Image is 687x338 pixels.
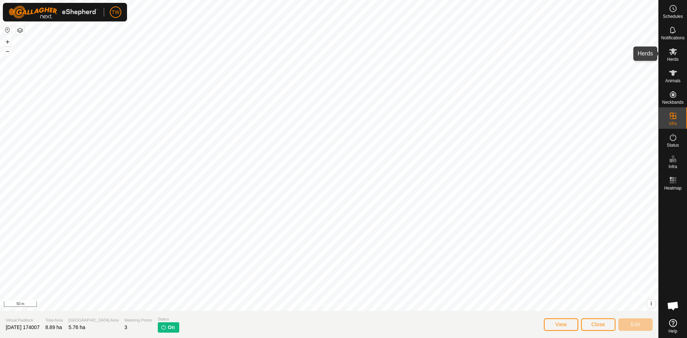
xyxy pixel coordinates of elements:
span: [GEOGRAPHIC_DATA] Area [69,317,119,323]
span: Infra [668,165,677,169]
span: Herds [667,57,678,62]
img: Gallagher Logo [9,6,98,19]
span: Close [591,322,605,327]
span: Edit [631,322,640,327]
span: On [168,324,175,331]
span: Neckbands [662,100,683,104]
span: 8.89 ha [45,324,62,330]
span: TW [112,9,120,16]
div: Open chat [662,295,684,317]
span: Status [158,316,179,322]
img: turn-on [161,324,166,330]
button: View [544,318,578,331]
span: 3 [125,324,127,330]
button: – [3,47,12,55]
button: i [647,300,655,308]
button: Map Layers [16,26,24,35]
span: Notifications [661,36,684,40]
span: i [651,300,652,307]
a: Help [659,316,687,336]
span: [DATE] 174007 [6,324,40,330]
button: Reset Map [3,26,12,34]
button: + [3,38,12,46]
span: Status [667,143,679,147]
span: Animals [665,79,681,83]
button: Close [581,318,615,331]
span: Heatmap [664,186,682,190]
span: 5.76 ha [69,324,86,330]
span: Help [668,329,677,333]
span: Total Area [45,317,63,323]
a: Privacy Policy [301,302,328,308]
button: Edit [618,318,653,331]
span: View [555,322,567,327]
span: Schedules [663,14,683,19]
span: Virtual Paddock [6,317,40,323]
span: VPs [669,122,677,126]
span: Watering Points [125,317,152,323]
a: Contact Us [336,302,357,308]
